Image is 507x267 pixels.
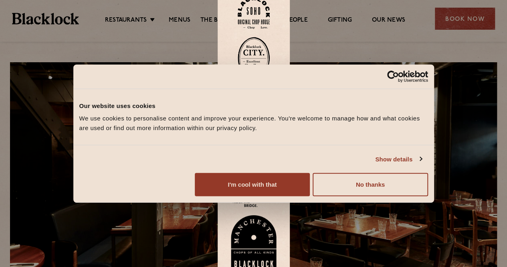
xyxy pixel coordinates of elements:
[313,173,428,196] button: No thanks
[358,70,428,82] a: Usercentrics Cookiebot - opens in a new window
[195,173,310,196] button: I'm cool with that
[79,114,428,133] div: We use cookies to personalise content and improve your experience. You're welcome to manage how a...
[79,101,428,110] div: Our website uses cookies
[375,154,422,164] a: Show details
[238,37,270,79] img: City-stamp-default.svg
